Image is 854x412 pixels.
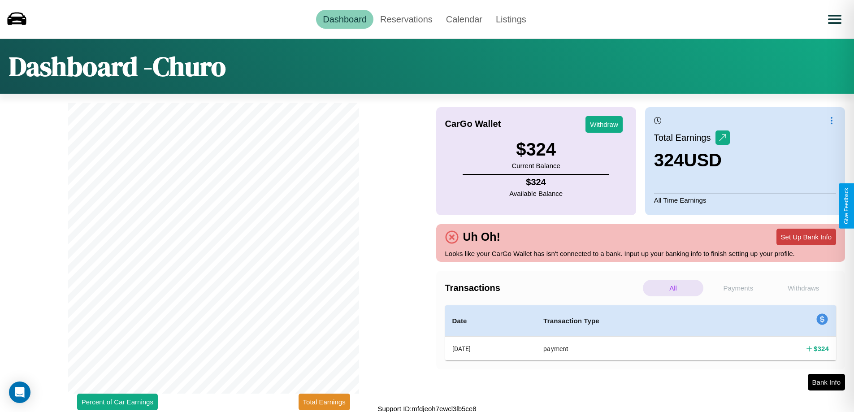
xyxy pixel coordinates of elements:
button: Bank Info [808,374,845,390]
button: Set Up Bank Info [776,229,836,245]
p: All [643,280,703,296]
a: Dashboard [316,10,373,29]
button: Withdraw [585,116,623,133]
p: All Time Earnings [654,194,836,206]
p: Looks like your CarGo Wallet has isn't connected to a bank. Input up your banking info to finish ... [445,247,837,260]
p: Available Balance [509,187,563,199]
th: [DATE] [445,337,537,361]
h4: Transaction Type [543,316,723,326]
button: Percent of Car Earnings [77,394,158,410]
a: Calendar [439,10,489,29]
h4: Uh Oh! [459,230,505,243]
button: Total Earnings [299,394,350,410]
p: Total Earnings [654,130,715,146]
h4: Transactions [445,283,641,293]
h4: Date [452,316,529,326]
p: Current Balance [512,160,560,172]
a: Listings [489,10,533,29]
h1: Dashboard - Churo [9,48,226,85]
h3: 324 USD [654,150,730,170]
div: Open Intercom Messenger [9,382,30,403]
a: Reservations [373,10,439,29]
p: Withdraws [773,280,834,296]
p: Payments [708,280,768,296]
h4: $ 324 [814,344,829,353]
button: Open menu [822,7,847,32]
th: payment [536,337,730,361]
h3: $ 324 [512,139,560,160]
h4: CarGo Wallet [445,119,501,129]
div: Give Feedback [843,188,850,224]
h4: $ 324 [509,177,563,187]
table: simple table [445,305,837,360]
